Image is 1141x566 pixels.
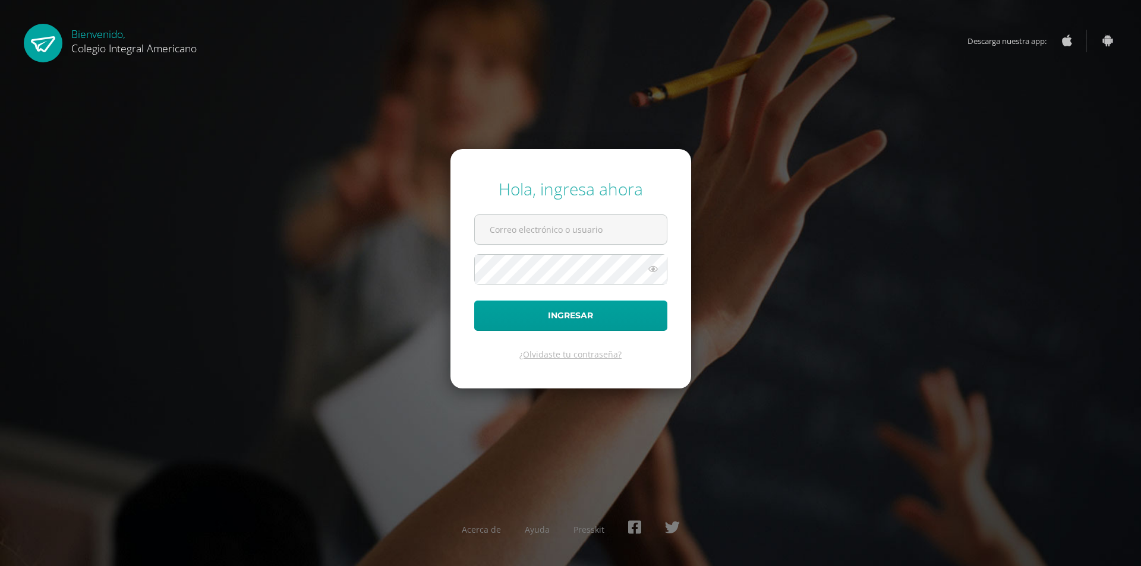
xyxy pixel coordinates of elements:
[71,24,197,55] div: Bienvenido,
[474,301,667,331] button: Ingresar
[525,524,550,535] a: Ayuda
[71,41,197,55] span: Colegio Integral Americano
[573,524,604,535] a: Presskit
[462,524,501,535] a: Acerca de
[474,178,667,200] div: Hola, ingresa ahora
[519,349,622,360] a: ¿Olvidaste tu contraseña?
[967,30,1058,52] span: Descarga nuestra app:
[475,215,667,244] input: Correo electrónico o usuario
